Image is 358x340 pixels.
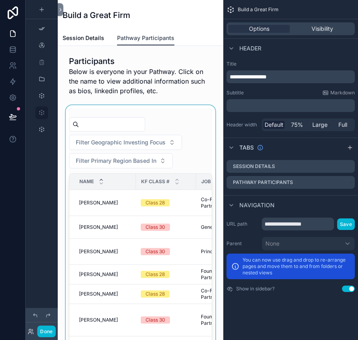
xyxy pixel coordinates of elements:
span: Session Details [63,34,104,42]
button: Done [37,326,55,337]
button: Save [337,218,355,230]
span: Name [79,178,94,185]
div: scrollable content [227,99,355,112]
span: Tabs [239,144,254,152]
label: Title [227,61,355,67]
span: Large [312,121,328,129]
span: Options [249,25,269,33]
span: Navigation [239,201,275,209]
span: Build a Great Firm [238,6,279,13]
label: Header width [227,122,259,128]
a: Pathway Participants [117,31,174,46]
span: Header [239,44,261,52]
span: Markdown [330,90,355,96]
span: Full [338,121,347,129]
label: Pathway Participants [233,179,293,186]
span: 75% [291,121,303,129]
button: None [262,237,355,250]
label: Parent [227,240,259,247]
label: Subtitle [227,90,244,96]
span: KF Class # [141,178,170,185]
span: Visibility [311,25,333,33]
div: scrollable content [227,70,355,83]
p: You can now use drag and drop to re-arrange pages and move them to and from folders or nested views [243,257,350,276]
label: URL path [227,221,259,227]
label: Show in sidebar? [236,286,275,292]
label: Session Details [233,163,275,170]
span: Pathway Participants [117,34,174,42]
span: Job Title [201,178,225,185]
span: None [265,240,279,248]
h1: Build a Great Firm [63,10,130,21]
a: Markdown [322,90,355,96]
a: Session Details [63,31,104,47]
span: Default [265,121,283,129]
